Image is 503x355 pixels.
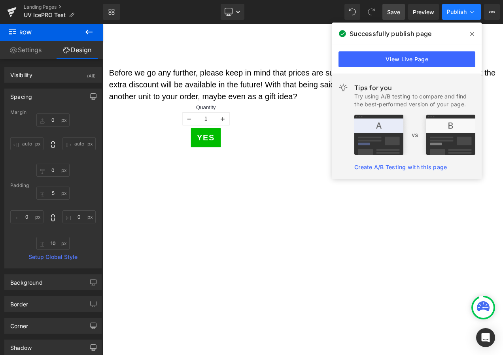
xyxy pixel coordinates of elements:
div: (All) [87,67,96,80]
input: 0 [36,164,70,177]
button: Undo [344,4,360,20]
a: View Live Page [338,51,475,67]
input: 0 [36,237,70,250]
span: Preview [413,8,434,16]
div: Padding [10,183,96,188]
div: Shadow [10,340,32,351]
button: Yes [106,125,142,147]
div: Open Intercom Messenger [476,328,495,347]
span: UV IcePRO Test [24,12,66,18]
div: Background [10,275,43,286]
span: Successfully publish page [350,29,431,38]
button: Publish [442,4,481,20]
label: Quantity [18,96,229,106]
input: 0 [62,137,96,150]
input: 0 [62,210,96,223]
div: Spacing [10,89,32,100]
div: Border [10,296,28,308]
img: tip.png [354,115,475,155]
span: No [347,128,363,142]
img: light.svg [338,83,348,93]
input: 0 [10,210,43,223]
div: Try using A/B testing to compare and find the best-performed version of your page. [354,93,475,108]
a: New Library [103,4,120,20]
span: Publish [447,9,467,15]
a: Preview [408,4,439,20]
div: Corner [10,318,28,329]
button: More [484,4,500,20]
p: Before we go any further, please keep in mind that prices are subject to change, and I can’t guar... [8,51,471,94]
span: Row [8,24,87,41]
input: 0 [10,137,43,150]
button: Redo [363,4,379,20]
span: Save [387,8,400,16]
a: Setup Global Style [10,254,96,260]
div: Tips for you [354,83,475,93]
a: Create A/B Testing with this page [354,164,447,170]
span: Yes [113,130,134,141]
a: No [340,124,371,147]
a: Landing Pages [24,4,103,10]
a: Design [51,41,103,59]
div: Margin [10,110,96,115]
input: 0 [36,113,70,127]
div: Visibility [10,67,32,78]
input: 0 [36,187,70,200]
